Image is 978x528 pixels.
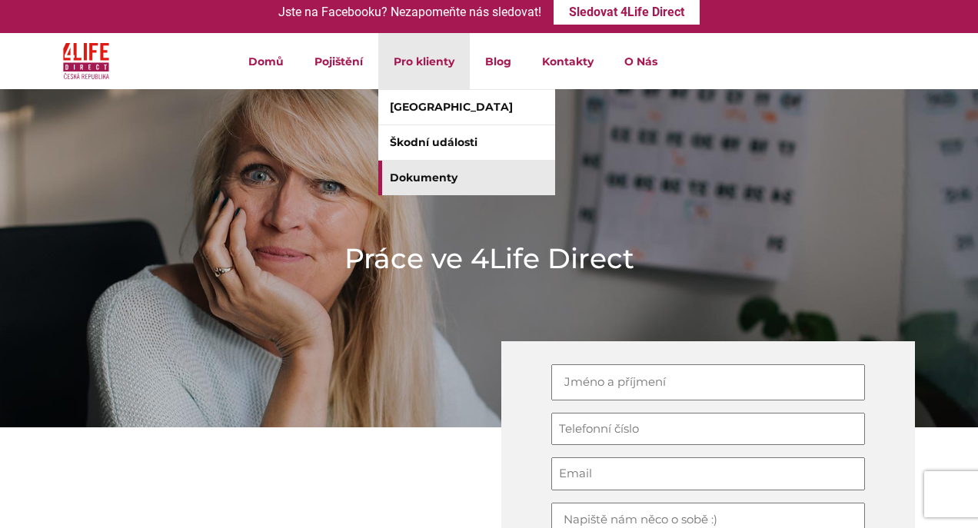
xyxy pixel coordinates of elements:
[551,457,865,490] input: Email
[233,33,299,89] a: Domů
[63,39,109,83] img: 4Life Direct Česká republika logo
[470,33,527,89] a: Blog
[344,239,634,277] h1: Práce ve 4Life Direct
[551,413,865,446] input: Telefonní číslo
[378,161,555,195] a: Dokumenty
[527,33,609,89] a: Kontakty
[551,364,865,400] input: Jméno a příjmení
[378,125,555,160] a: Škodní události
[378,90,555,125] a: [GEOGRAPHIC_DATA]
[278,2,541,24] div: Jste na Facebooku? Nezapomeňte nás sledovat!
